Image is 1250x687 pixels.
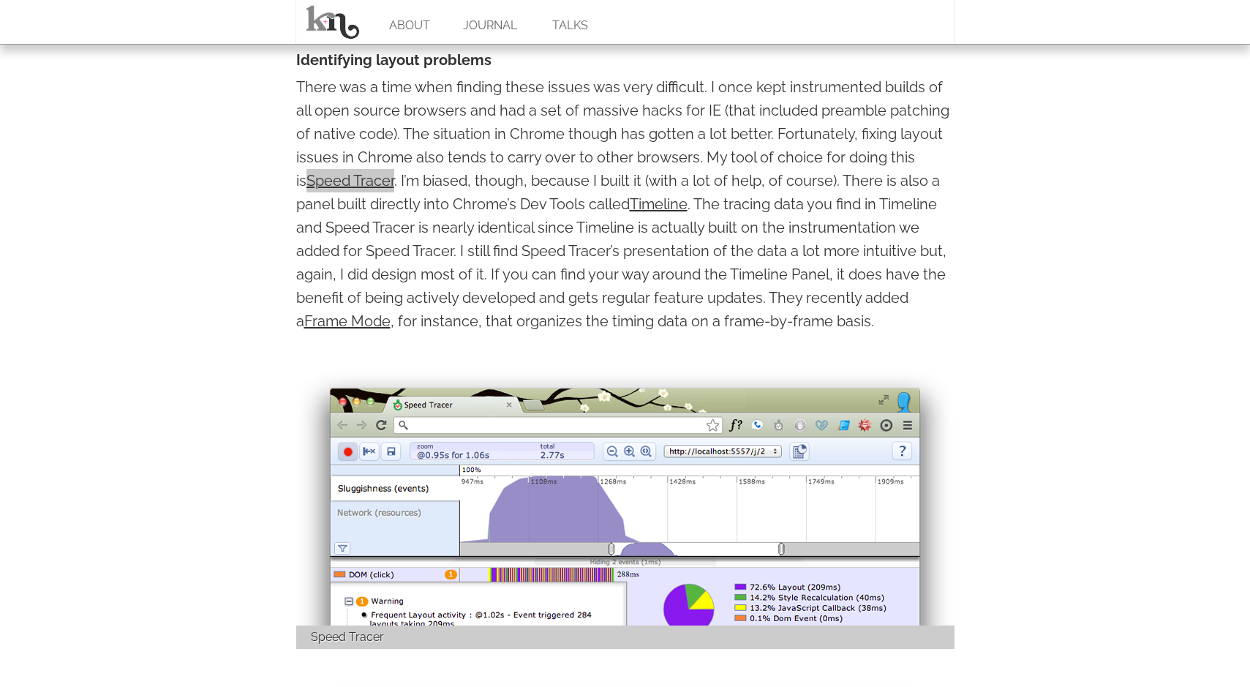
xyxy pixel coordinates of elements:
h4: Identifying layout problems [296,48,955,72]
img: Speed Tracer [296,369,955,626]
a: Timeline [630,195,688,213]
a: Frame Mode [304,312,391,330]
a: Speed Tracer [306,172,394,189]
p: There was a time when finding these issues was very difficult. I once kept instrumented builds of... [296,75,955,333]
div: Speed Tracer [296,626,955,649]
